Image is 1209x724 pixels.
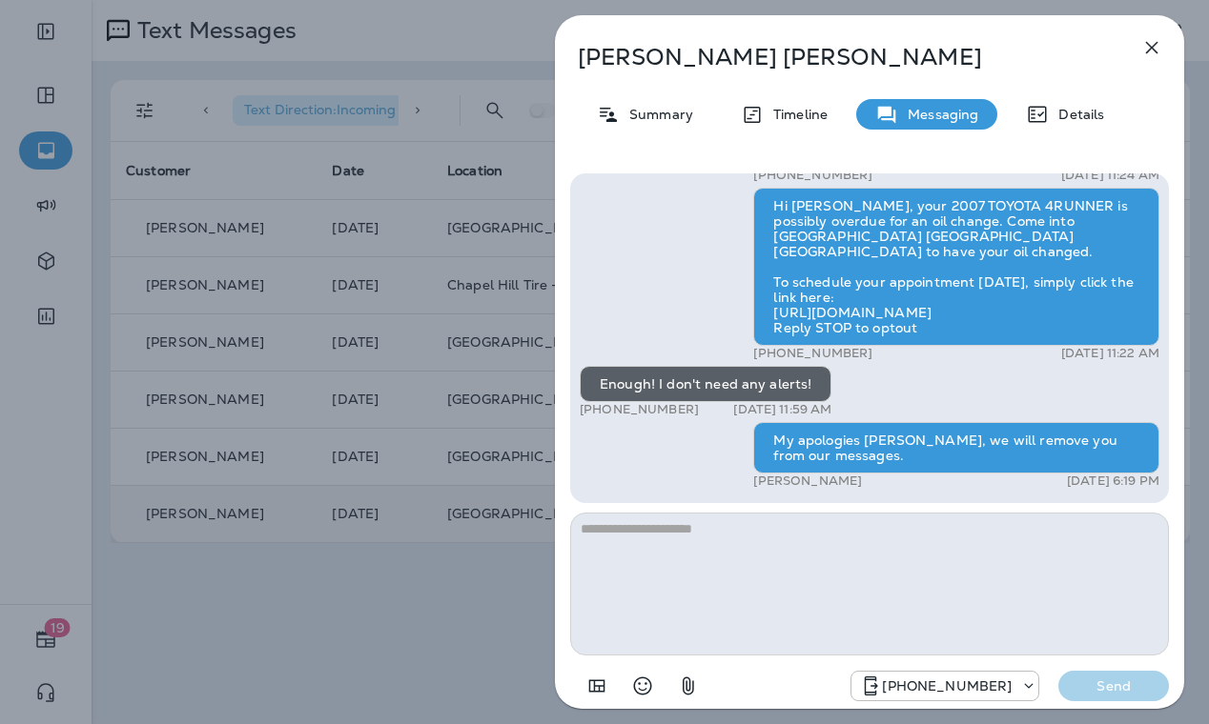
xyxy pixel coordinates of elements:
[624,667,662,705] button: Select an emoji
[1061,346,1159,361] p: [DATE] 11:22 AM
[733,402,831,417] p: [DATE] 11:59 AM
[898,107,978,122] p: Messaging
[1061,168,1159,183] p: [DATE] 11:24 AM
[882,678,1012,694] p: [PHONE_NUMBER]
[753,473,862,489] p: [PERSON_NAME]
[580,366,831,402] div: Enough! I don't need any alerts!
[753,168,872,183] p: [PHONE_NUMBER]
[851,674,1038,697] div: +1 (984) 409-9300
[578,44,1098,70] p: [PERSON_NAME] [PERSON_NAME]
[753,188,1159,346] div: Hi [PERSON_NAME], your 2007 TOYOTA 4RUNNER is possibly overdue for an oil change. Come into [GEOG...
[578,667,616,705] button: Add in a premade template
[1049,107,1104,122] p: Details
[580,402,699,417] p: [PHONE_NUMBER]
[753,346,872,361] p: [PHONE_NUMBER]
[1067,473,1159,489] p: [DATE] 6:19 PM
[753,422,1159,473] div: My apologies [PERSON_NAME], we will remove you from our messages.
[620,107,693,122] p: Summary
[764,107,828,122] p: Timeline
